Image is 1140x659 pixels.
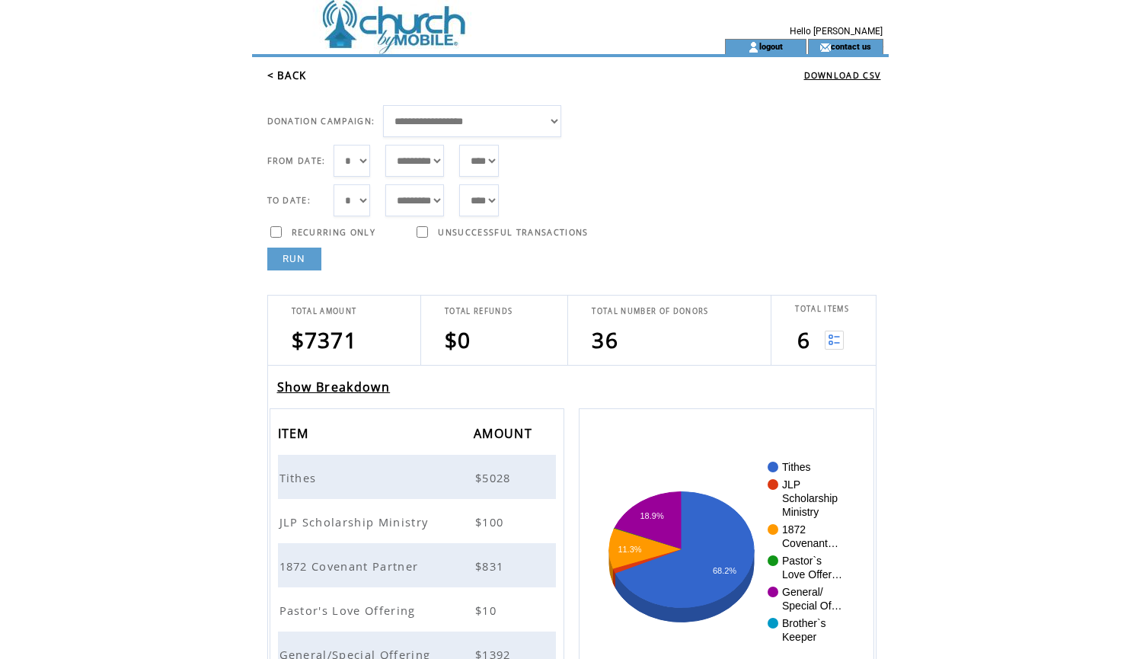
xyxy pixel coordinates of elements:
text: Special Of… [782,600,842,612]
text: 11.3% [618,545,642,554]
a: logout [759,41,783,51]
img: contact_us_icon.gif [819,41,831,53]
span: TOTAL AMOUNT [292,306,357,316]
span: TO DATE: [267,195,311,206]
text: JLP [782,478,800,491]
text: Covenant… [782,537,838,549]
span: TOTAL NUMBER OF DONORS [592,306,708,316]
text: 68.2% [713,566,736,575]
img: View list [825,331,844,350]
text: Brother`s [782,617,826,629]
span: UNSUCCESSFUL TRANSACTIONS [438,227,588,238]
span: $100 [475,514,507,529]
text: Keeper [782,631,816,643]
span: JLP Scholarship Ministry [279,514,433,529]
span: RECURRING ONLY [292,227,376,238]
text: General/ [782,586,823,598]
a: < BACK [267,69,307,82]
a: RUN [267,248,321,270]
span: TOTAL ITEMS [795,304,849,314]
span: FROM DATE: [267,155,326,166]
span: 1872 Covenant Partner [279,558,423,574]
a: DOWNLOAD CSV [804,70,881,81]
span: 36 [592,325,618,354]
text: Scholarship [782,492,838,504]
text: Tithes [782,461,811,473]
span: Pastor's Love Offering [279,603,420,618]
span: Tithes [279,470,321,485]
span: $10 [475,603,500,618]
span: ITEM [278,421,313,449]
text: 1872 [782,523,806,536]
text: 18.9% [640,511,664,520]
text: Pastor`s [782,555,822,567]
text: Ministry [782,506,819,518]
a: Show Breakdown [277,379,391,395]
a: JLP Scholarship Ministry [279,513,433,527]
span: $5028 [475,470,515,485]
a: 1872 Covenant Partner [279,558,423,571]
span: $831 [475,558,507,574]
a: ITEM [278,428,313,437]
a: AMOUNT [474,428,536,437]
a: Tithes [279,469,321,483]
span: Hello [PERSON_NAME] [790,26,883,37]
span: $0 [445,325,471,354]
text: Love Offer… [782,568,842,581]
span: $7371 [292,325,358,354]
span: TOTAL REFUNDS [445,306,513,316]
span: AMOUNT [474,421,536,449]
img: account_icon.gif [748,41,759,53]
span: DONATION CAMPAIGN: [267,116,375,126]
span: 6 [797,325,810,354]
a: Pastor's Love Offering [279,602,420,616]
a: contact us [831,41,871,51]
